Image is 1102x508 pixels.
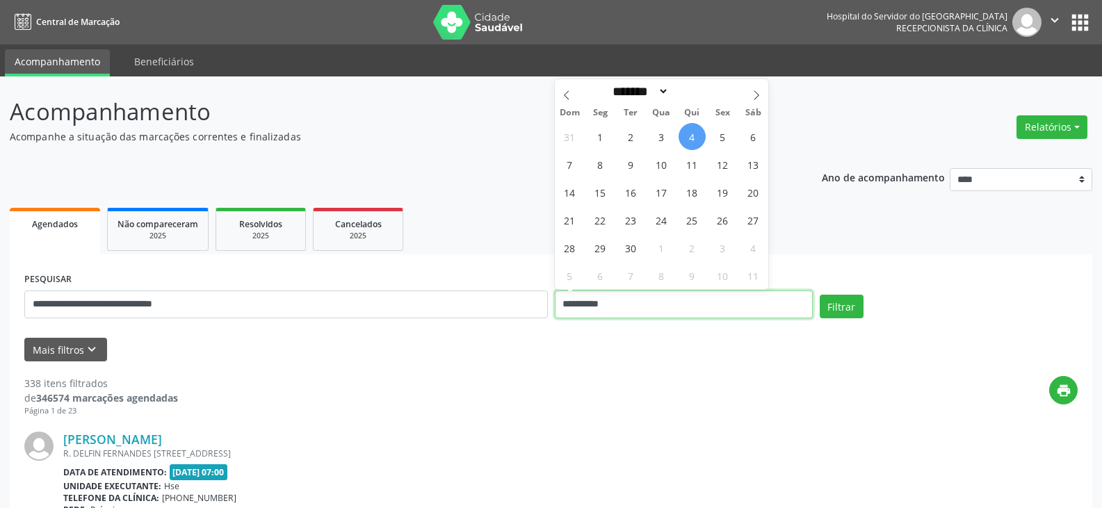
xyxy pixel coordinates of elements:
[556,206,583,233] span: Setembro 21, 2025
[1016,115,1087,139] button: Relatórios
[669,84,715,99] input: Year
[10,10,120,33] a: Central de Marcação
[617,262,645,289] span: Outubro 7, 2025
[118,231,198,241] div: 2025
[679,179,706,206] span: Setembro 18, 2025
[84,342,99,357] i: keyboard_arrow_down
[226,231,295,241] div: 2025
[1012,8,1042,37] img: img
[36,16,120,28] span: Central de Marcação
[335,218,382,230] span: Cancelados
[679,151,706,178] span: Setembro 11, 2025
[738,108,768,117] span: Sáb
[587,262,614,289] span: Outubro 6, 2025
[896,22,1007,34] span: Recepcionista da clínica
[32,218,78,230] span: Agendados
[323,231,393,241] div: 2025
[587,206,614,233] span: Setembro 22, 2025
[10,129,768,144] p: Acompanhe a situação das marcações correntes e finalizadas
[608,84,670,99] select: Month
[162,492,236,504] span: [PHONE_NUMBER]
[36,391,178,404] strong: 346574 marcações agendadas
[679,123,706,150] span: Setembro 4, 2025
[617,123,645,150] span: Setembro 2, 2025
[1042,8,1068,37] button: 
[740,179,767,206] span: Setembro 20, 2025
[10,95,768,129] p: Acompanhamento
[617,151,645,178] span: Setembro 9, 2025
[709,151,736,178] span: Setembro 12, 2025
[587,151,614,178] span: Setembro 8, 2025
[587,234,614,261] span: Setembro 29, 2025
[740,206,767,233] span: Setembro 27, 2025
[648,234,675,261] span: Outubro 1, 2025
[63,432,162,447] a: [PERSON_NAME]
[63,480,161,492] b: Unidade executante:
[709,262,736,289] span: Outubro 10, 2025
[827,10,1007,22] div: Hospital do Servidor do [GEOGRAPHIC_DATA]
[740,262,767,289] span: Outubro 11, 2025
[170,464,228,480] span: [DATE] 07:00
[239,218,282,230] span: Resolvidos
[679,234,706,261] span: Outubro 2, 2025
[822,168,945,186] p: Ano de acompanhamento
[556,234,583,261] span: Setembro 28, 2025
[740,123,767,150] span: Setembro 6, 2025
[556,179,583,206] span: Setembro 14, 2025
[555,108,585,117] span: Dom
[679,262,706,289] span: Outubro 9, 2025
[63,466,167,478] b: Data de atendimento:
[648,123,675,150] span: Setembro 3, 2025
[63,448,869,459] div: R. DELFIN FERNANDES [STREET_ADDRESS]
[24,269,72,290] label: PESQUISAR
[709,234,736,261] span: Outubro 3, 2025
[707,108,738,117] span: Sex
[820,295,864,318] button: Filtrar
[587,179,614,206] span: Setembro 15, 2025
[617,179,645,206] span: Setembro 16, 2025
[648,262,675,289] span: Outubro 8, 2025
[24,432,54,461] img: img
[648,151,675,178] span: Setembro 10, 2025
[740,234,767,261] span: Outubro 4, 2025
[24,391,178,405] div: de
[617,234,645,261] span: Setembro 30, 2025
[556,262,583,289] span: Outubro 5, 2025
[124,49,204,74] a: Beneficiários
[648,206,675,233] span: Setembro 24, 2025
[679,206,706,233] span: Setembro 25, 2025
[1049,376,1078,404] button: print
[648,179,675,206] span: Setembro 17, 2025
[615,108,646,117] span: Ter
[1047,13,1062,28] i: 
[556,123,583,150] span: Agosto 31, 2025
[587,123,614,150] span: Setembro 1, 2025
[709,206,736,233] span: Setembro 26, 2025
[24,376,178,391] div: 338 itens filtrados
[646,108,676,117] span: Qua
[556,151,583,178] span: Setembro 7, 2025
[709,179,736,206] span: Setembro 19, 2025
[24,405,178,417] div: Página 1 de 23
[740,151,767,178] span: Setembro 13, 2025
[1068,10,1092,35] button: apps
[5,49,110,76] a: Acompanhamento
[164,480,179,492] span: Hse
[709,123,736,150] span: Setembro 5, 2025
[676,108,707,117] span: Qui
[585,108,615,117] span: Seg
[24,338,107,362] button: Mais filtroskeyboard_arrow_down
[118,218,198,230] span: Não compareceram
[1056,383,1071,398] i: print
[63,492,159,504] b: Telefone da clínica:
[617,206,645,233] span: Setembro 23, 2025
